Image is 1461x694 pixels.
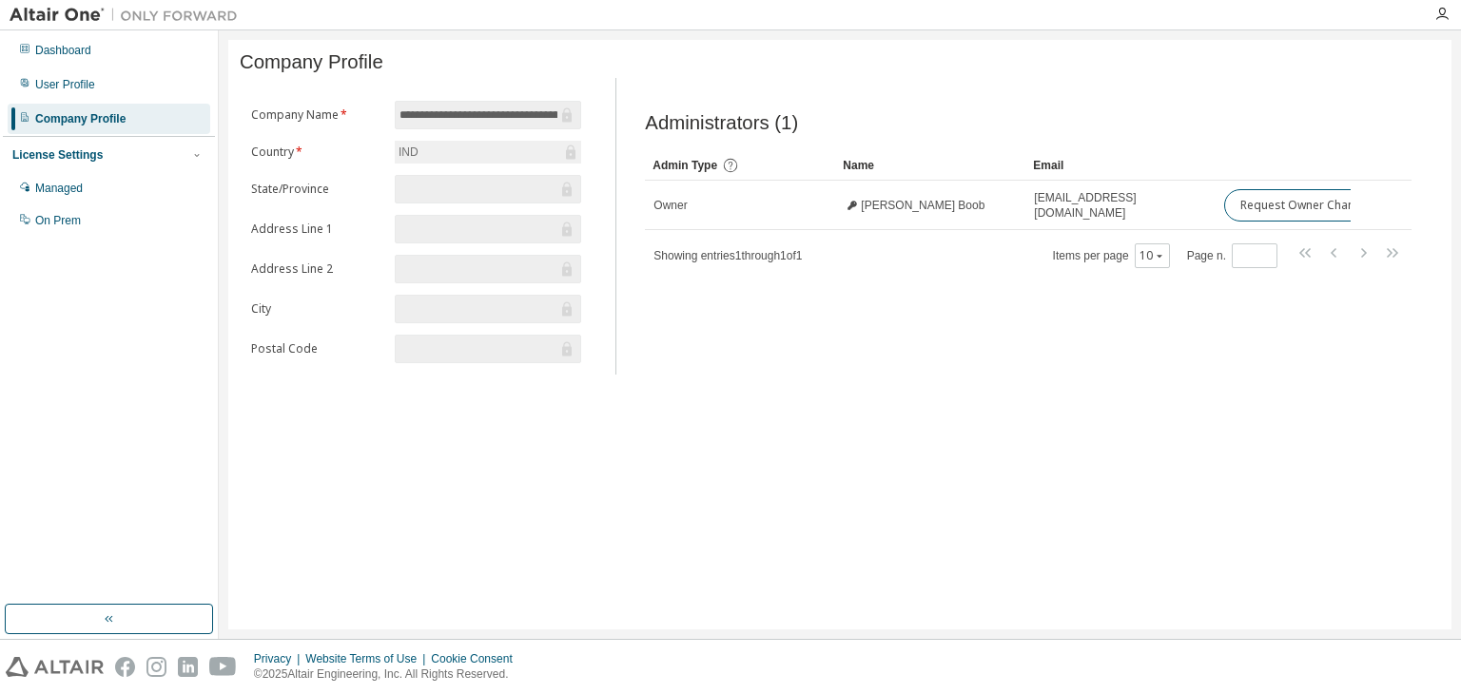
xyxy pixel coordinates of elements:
div: License Settings [12,147,103,163]
label: Address Line 2 [251,261,383,277]
p: © 2025 Altair Engineering, Inc. All Rights Reserved. [254,666,524,683]
div: Email [1033,150,1208,181]
div: Managed [35,181,83,196]
span: Page n. [1187,243,1277,268]
img: instagram.svg [146,657,166,677]
span: Administrators (1) [645,112,798,134]
div: On Prem [35,213,81,228]
label: City [251,301,383,317]
span: Items per page [1053,243,1170,268]
img: Altair One [10,6,247,25]
div: Name [843,150,1018,181]
div: Company Profile [35,111,126,126]
button: Request Owner Change [1224,189,1385,222]
span: Showing entries 1 through 1 of 1 [653,249,802,262]
label: Postal Code [251,341,383,357]
label: State/Province [251,182,383,197]
label: Company Name [251,107,383,123]
div: User Profile [35,77,95,92]
img: altair_logo.svg [6,657,104,677]
img: facebook.svg [115,657,135,677]
img: linkedin.svg [178,657,198,677]
div: Dashboard [35,43,91,58]
label: Country [251,145,383,160]
label: Address Line 1 [251,222,383,237]
div: Privacy [254,651,305,666]
div: Cookie Consent [431,651,523,666]
span: Owner [653,198,687,213]
span: [EMAIL_ADDRESS][DOMAIN_NAME] [1034,190,1207,221]
span: [PERSON_NAME] Boob [861,198,984,213]
div: IND [395,141,581,164]
span: Company Profile [240,51,383,73]
button: 10 [1140,248,1165,263]
img: youtube.svg [209,657,237,677]
span: Admin Type [653,159,717,172]
div: IND [396,142,421,163]
div: Website Terms of Use [305,651,431,666]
